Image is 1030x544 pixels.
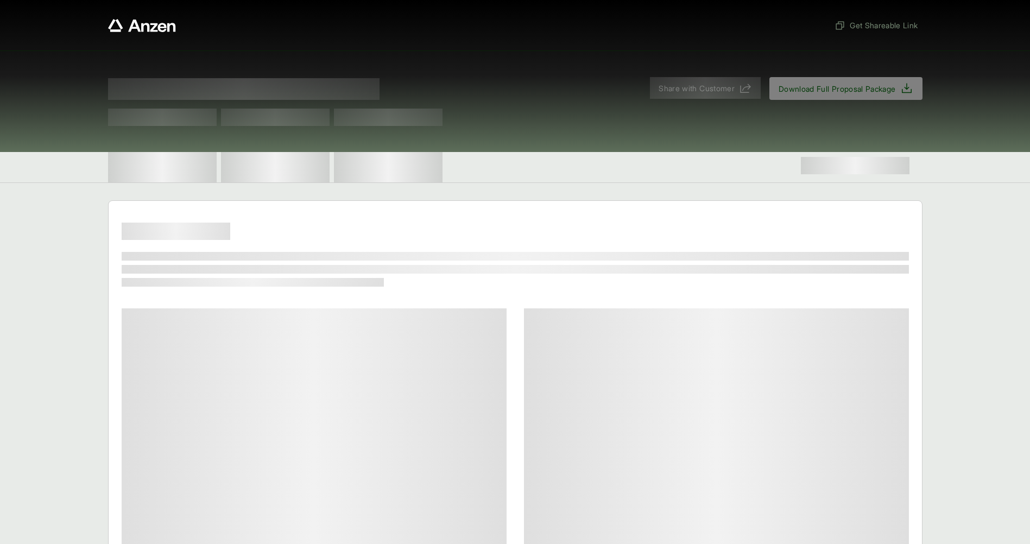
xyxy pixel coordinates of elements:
span: Test [108,109,217,126]
span: Test [334,109,443,126]
a: Anzen website [108,19,176,32]
span: Share with Customer [659,83,735,94]
span: Proposal for [108,78,380,100]
span: Get Shareable Link [835,20,918,31]
button: Get Shareable Link [830,15,922,35]
span: Test [221,109,330,126]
